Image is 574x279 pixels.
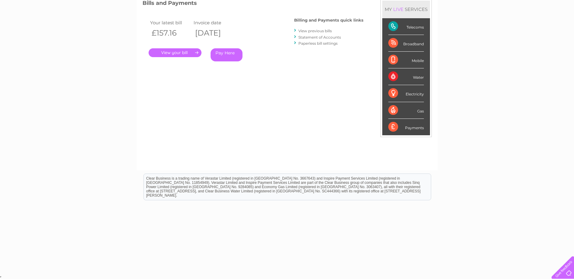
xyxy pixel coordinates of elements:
a: Statement of Accounts [298,35,341,40]
a: Paperless bill settings [298,41,338,46]
td: Your latest bill [149,19,192,27]
a: Telecoms [499,26,517,30]
a: Contact [534,26,548,30]
a: 0333 014 3131 [459,3,501,11]
div: Telecoms [388,18,424,35]
div: Clear Business is a trading name of Verastar Limited (registered in [GEOGRAPHIC_DATA] No. 3667643... [144,3,431,29]
div: LIVE [392,6,405,12]
div: Broadband [388,35,424,52]
a: View previous bills [298,29,332,33]
div: Water [388,68,424,85]
div: MY SERVICES [382,1,430,18]
a: Blog [521,26,530,30]
a: Water [467,26,479,30]
a: Energy [482,26,496,30]
h4: Billing and Payments quick links [294,18,363,22]
td: Invoice date [192,19,236,27]
div: Electricity [388,85,424,102]
a: . [149,48,201,57]
th: £157.16 [149,27,192,39]
a: Log out [554,26,568,30]
a: Pay Here [211,48,242,61]
div: Mobile [388,52,424,68]
div: Gas [388,102,424,119]
th: [DATE] [192,27,236,39]
div: Payments [388,119,424,135]
img: logo.png [20,16,51,34]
